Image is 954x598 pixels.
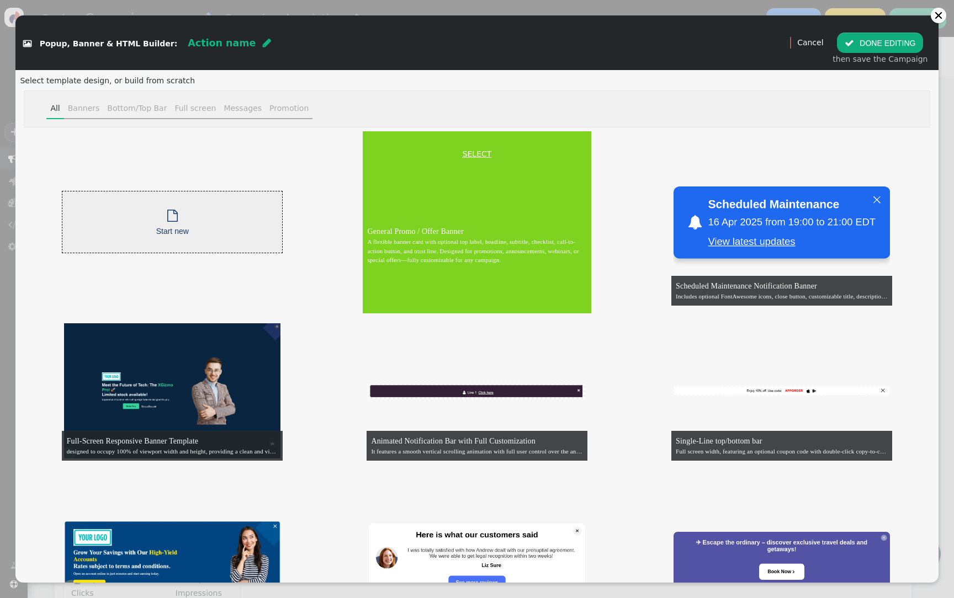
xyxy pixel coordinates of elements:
div: Messages [224,103,262,114]
span:  [23,40,31,47]
span: Full-Screen Responsive Banner Template [67,437,199,445]
a: SELECT [365,148,589,160]
div: Full screen width, featuring an optional coupon code with double-click copy-to-clipboard, togglea... [676,447,887,456]
span: Action name [188,38,256,49]
div: then save the Campaign [833,54,928,65]
button: DONE EDITING [837,33,923,52]
span: Single-Line top/bottom bar [676,437,762,445]
span: Animated Notification Bar with Full Customization [371,437,536,445]
img: Full screen width, featuring an optional coupon code with double-click copy-to-clipboard, togglea... [674,386,890,396]
span: Popup, Banner & HTML Builder: [40,39,178,48]
li: All [46,99,63,119]
img: Includes optional FontAwesome icons, close button, customizable title, description, and actionabl... [674,141,890,303]
div: Banners [68,103,100,114]
img: designed to occupy 100% of viewport width and height, providing a clean and visually appealing la... [64,323,280,458]
span:  [263,38,271,48]
div: It features a smooth vertical scrolling animation with full user control over the animation speed... [371,447,582,456]
span: General Promo / Offer Banner [367,227,464,236]
div: Includes optional FontAwesome icons, close button, customizable title, description, and actionabl... [676,292,887,301]
div: designed to occupy 100% of viewport width and height, providing a clean and visually appealing la... [67,447,278,456]
div: Start new [156,207,189,237]
div: A flexible banner card with optional top label, headline, subtitle, checklist, call-to-action but... [367,237,586,265]
span: Scheduled Maintenance Notification Banner [676,282,817,290]
span:  [845,39,854,47]
div: Promotion [269,103,309,114]
div: Select template design, or build from scratch [20,75,934,87]
img: It includes an optional logo positioned above the headline text, optional main promotional image ... [64,521,280,597]
div: Full screen [174,103,216,114]
div: Bottom/Top Bar [107,103,167,114]
img: It features a smooth vertical scrolling animation with full user control over the animation speed... [369,383,585,399]
span:  [167,210,178,222]
a: Cancel [797,38,823,47]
